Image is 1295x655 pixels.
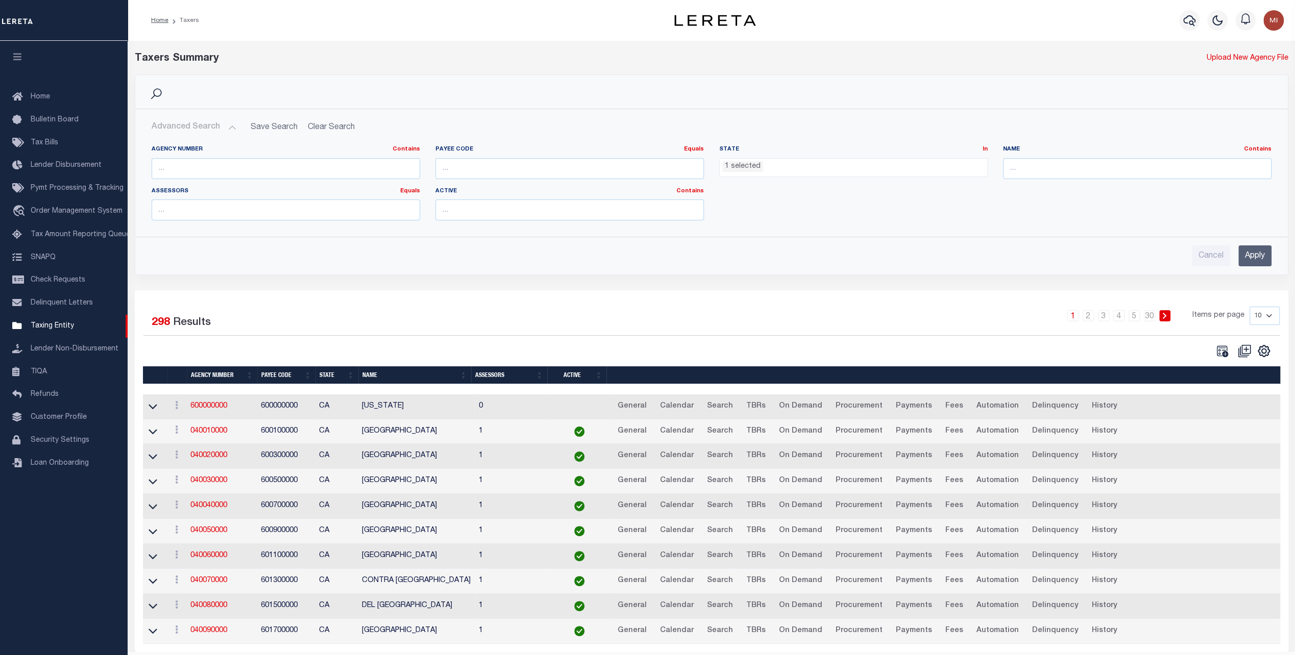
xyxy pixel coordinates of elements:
[358,394,475,419] td: [US_STATE]
[742,598,770,614] a: TBRs
[574,501,584,511] img: check-icon-green.svg
[742,523,770,539] a: TBRs
[655,623,698,639] a: Calendar
[1192,310,1244,321] span: Items per page
[315,419,358,444] td: CA
[655,448,698,464] a: Calendar
[152,317,170,328] span: 298
[655,573,698,589] a: Calendar
[742,573,770,589] a: TBRs
[941,498,968,514] a: Fees
[831,398,887,415] a: Procurement
[831,498,887,514] a: Procurement
[190,602,227,609] a: 040080000
[702,548,738,564] a: Search
[257,569,315,594] td: 601300000
[774,473,827,489] a: On Demand
[972,448,1023,464] a: Automation
[190,627,227,634] a: 040090000
[702,598,738,614] a: Search
[941,623,968,639] a: Fees
[574,476,584,486] img: check-icon-green.svg
[719,145,988,154] label: State
[257,394,315,419] td: 600000000
[471,366,547,384] th: Assessors: activate to sort column ascending
[190,402,227,410] a: 600000000
[972,473,1023,489] a: Automation
[774,548,827,564] a: On Demand
[1144,310,1155,321] a: 30
[831,473,887,489] a: Procurement
[475,419,550,444] td: 1
[742,498,770,514] a: TBRs
[475,469,550,494] td: 1
[315,394,358,419] td: CA
[31,208,123,215] span: Order Management System
[358,619,475,644] td: [GEOGRAPHIC_DATA]
[972,548,1023,564] a: Automation
[190,502,227,509] a: 040040000
[358,444,475,469] td: [GEOGRAPHIC_DATA]
[742,423,770,440] a: TBRs
[1028,423,1083,440] a: Delinquency
[31,185,124,192] span: Pymt Processing & Tracking
[613,573,651,589] a: General
[190,477,227,484] a: 040030000
[31,116,79,123] span: Bulletin Board
[358,594,475,619] td: DEL [GEOGRAPHIC_DATA]
[941,523,968,539] a: Fees
[190,427,227,435] a: 040010000
[400,188,420,194] a: Equals
[31,299,93,307] span: Delinquent Letters
[702,448,738,464] a: Search
[31,93,50,100] span: Home
[972,423,1023,440] a: Automation
[702,523,738,539] a: Search
[31,162,102,169] span: Lender Disbursement
[831,448,887,464] a: Procurement
[475,394,550,419] td: 0
[891,548,937,564] a: Payments
[1129,310,1140,321] a: 5
[891,523,937,539] a: Payments
[613,498,651,514] a: General
[972,398,1023,415] a: Automation
[315,544,358,569] td: CA
[168,16,199,25] li: Taxers
[831,623,887,639] a: Procurement
[1003,145,1272,154] label: Name
[1087,548,1122,564] a: History
[31,368,47,375] span: TIQA
[613,448,651,464] a: General
[1028,598,1083,614] a: Delinquency
[742,473,770,489] a: TBRs
[31,345,118,352] span: Lender Non-Disbursement
[547,366,606,384] th: Active: activate to sort column ascending
[972,573,1023,589] a: Automation
[574,551,584,561] img: check-icon-green.svg
[190,452,227,459] a: 040020000
[475,569,550,594] td: 1
[1087,573,1122,589] a: History
[475,544,550,569] td: 1
[655,398,698,415] a: Calendar
[12,205,29,218] i: travel_explore
[574,576,584,586] img: check-icon-green.svg
[257,519,315,544] td: 600900000
[941,598,968,614] a: Fees
[774,423,827,440] a: On Demand
[435,158,704,179] input: ...
[393,146,420,152] a: Contains
[655,548,698,564] a: Calendar
[315,594,358,619] td: CA
[972,598,1023,614] a: Automation
[972,523,1023,539] a: Automation
[742,623,770,639] a: TBRs
[31,414,87,421] span: Customer Profile
[1028,448,1083,464] a: Delinquency
[315,519,358,544] td: CA
[257,494,315,519] td: 600700000
[358,419,475,444] td: [GEOGRAPHIC_DATA]
[1028,473,1083,489] a: Delinquency
[31,139,58,146] span: Tax Bills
